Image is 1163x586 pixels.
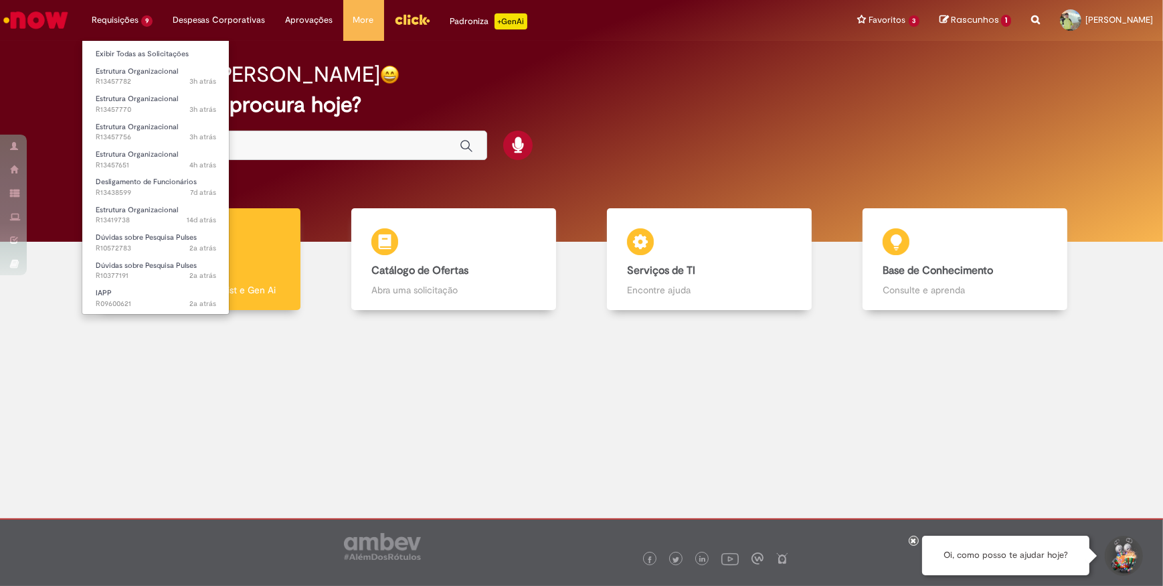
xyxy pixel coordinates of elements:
span: Estrutura Organizacional [96,122,178,132]
div: Padroniza [450,13,527,29]
img: logo_footer_workplace.png [751,553,764,565]
img: ServiceNow [1,7,70,33]
button: Iniciar Conversa de Suporte [1103,536,1143,576]
span: Aprovações [286,13,333,27]
span: R09600621 [96,299,216,309]
span: 2a atrás [189,271,216,281]
b: Catálogo de Ofertas [371,264,468,277]
ul: Requisições [82,40,230,315]
span: Dúvidas sobre Pesquisa Pulses [96,261,197,271]
span: R13438599 [96,188,216,198]
a: Aberto R13419738 : Estrutura Organizacional [82,203,230,228]
p: Abra uma solicitação [371,283,536,297]
span: Despesas Corporativas [173,13,266,27]
time: 22/08/2025 09:09:56 [190,188,216,198]
span: R13419738 [96,215,216,226]
span: R13457782 [96,76,216,87]
span: 2a atrás [189,299,216,309]
span: 3 [909,15,920,27]
a: Aberto R10377191 : Dúvidas sobre Pesquisa Pulses [82,259,230,283]
time: 04/09/2023 10:56:16 [189,271,216,281]
b: Serviços de TI [627,264,695,277]
span: IAPP [96,288,112,298]
span: Requisições [92,13,139,27]
a: Serviços de TI Encontre ajuda [581,208,837,311]
span: Favoritos [869,13,906,27]
a: Aberto R13438599 : Desligamento de Funcionários [82,175,230,200]
span: R13457651 [96,160,216,171]
span: 3h atrás [189,76,216,86]
span: More [353,13,374,27]
span: 1 [1001,15,1011,27]
time: 16/10/2023 11:27:00 [189,243,216,253]
img: logo_footer_ambev_rotulo_gray.png [344,533,421,560]
a: Aberto R13457756 : Estrutura Organizacional [82,120,230,145]
time: 15/08/2025 09:10:31 [187,215,216,225]
a: Aberto R09600621 : IAPP [82,286,230,311]
img: click_logo_yellow_360x200.png [394,9,430,29]
time: 28/08/2025 13:09:23 [189,132,216,142]
span: 7d atrás [190,188,216,198]
a: Tirar dúvidas Tirar dúvidas com Lupi Assist e Gen Ai [70,208,326,311]
span: Desligamento de Funcionários [96,177,197,187]
b: Base de Conhecimento [883,264,993,277]
span: [PERSON_NAME] [1085,14,1153,25]
time: 28/08/2025 13:13:30 [189,104,216,115]
h2: Boa tarde, [PERSON_NAME] [109,63,380,86]
a: Catálogo de Ofertas Abra uma solicitação [326,208,581,311]
a: Aberto R13457782 : Estrutura Organizacional [82,64,230,89]
span: 4h atrás [189,160,216,170]
span: Estrutura Organizacional [96,94,178,104]
time: 28/08/2025 13:14:36 [189,76,216,86]
img: logo_footer_naosei.png [776,553,788,565]
a: Base de Conhecimento Consulte e aprenda [837,208,1093,311]
p: Encontre ajuda [627,283,792,297]
span: Estrutura Organizacional [96,205,178,215]
p: +GenAi [495,13,527,29]
span: Estrutura Organizacional [96,149,178,159]
span: Estrutura Organizacional [96,66,178,76]
span: R10377191 [96,271,216,281]
h2: O que você procura hoje? [109,93,1055,117]
p: Consulte e aprenda [883,283,1047,297]
a: Aberto R13457770 : Estrutura Organizacional [82,92,230,117]
span: Dúvidas sobre Pesquisa Pulses [96,232,197,242]
a: Aberto R10572783 : Dúvidas sobre Pesquisa Pulses [82,230,230,255]
span: 3h atrás [189,104,216,115]
img: logo_footer_youtube.png [721,550,739,567]
img: logo_footer_linkedin.png [699,556,706,564]
span: 3h atrás [189,132,216,142]
span: R13457770 [96,104,216,115]
img: logo_footer_twitter.png [673,557,679,563]
span: 14d atrás [187,215,216,225]
a: Aberto R13457651 : Estrutura Organizacional [82,147,230,172]
span: 9 [141,15,153,27]
img: happy-face.png [380,65,399,84]
a: Exibir Todas as Solicitações [82,47,230,62]
img: logo_footer_facebook.png [646,557,653,563]
span: 2a atrás [189,243,216,253]
span: R10572783 [96,243,216,254]
div: Oi, como posso te ajudar hoje? [922,536,1089,575]
span: R13457756 [96,132,216,143]
time: 03/03/2023 16:41:23 [189,299,216,309]
time: 28/08/2025 12:44:37 [189,160,216,170]
a: Rascunhos [940,14,1011,27]
span: Rascunhos [951,13,999,26]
